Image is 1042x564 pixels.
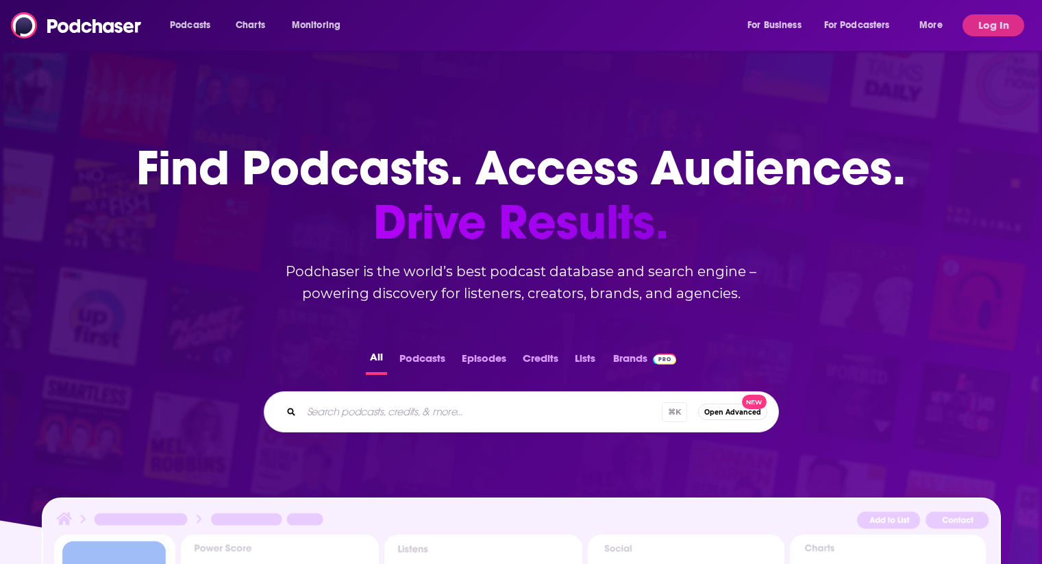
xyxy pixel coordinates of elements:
span: ⌘ K [662,402,687,422]
h1: Find Podcasts. Access Audiences. [136,141,906,249]
span: For Business [747,16,802,35]
img: Podchaser - Follow, Share and Rate Podcasts [11,12,142,38]
div: Search podcasts, credits, & more... [264,391,779,432]
span: Open Advanced [704,408,761,416]
button: open menu [738,14,819,36]
button: open menu [910,14,960,36]
a: BrandsPodchaser Pro [613,348,677,375]
img: Podcast Insights Header [54,510,989,534]
button: Episodes [458,348,510,375]
input: Search podcasts, credits, & more... [301,401,662,423]
button: Open AdvancedNew [698,404,767,420]
span: New [742,395,767,409]
span: Drive Results. [136,195,906,249]
button: Log In [963,14,1024,36]
span: Monitoring [292,16,340,35]
h2: Podchaser is the world’s best podcast database and search engine – powering discovery for listene... [247,260,795,304]
button: All [366,348,387,375]
button: Podcasts [395,348,449,375]
button: open menu [815,14,910,36]
span: Podcasts [170,16,210,35]
button: open menu [160,14,228,36]
a: Charts [227,14,273,36]
button: Credits [519,348,562,375]
img: Podchaser Pro [653,354,677,365]
span: More [919,16,943,35]
span: For Podcasters [824,16,890,35]
button: Lists [571,348,599,375]
button: open menu [282,14,358,36]
span: Charts [236,16,265,35]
